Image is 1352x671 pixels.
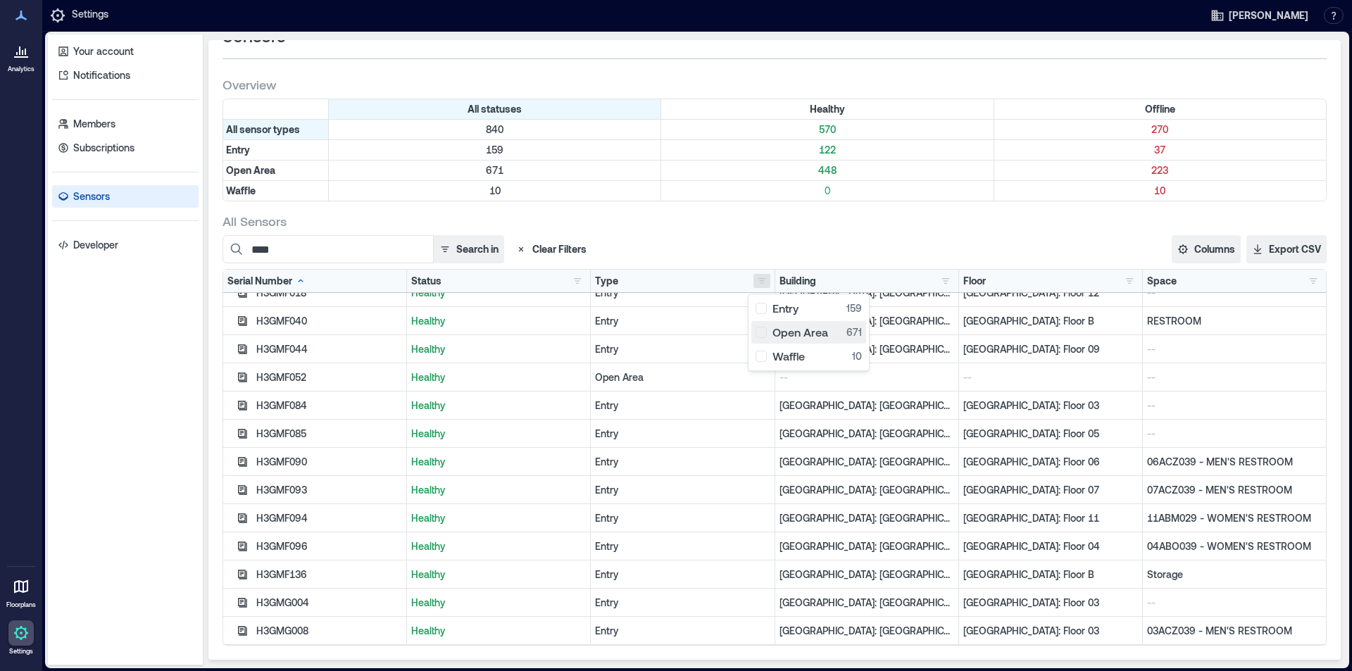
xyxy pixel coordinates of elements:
span: Overview [223,76,276,93]
p: Healthy [411,624,586,638]
div: Filter by Status: Offline [994,99,1326,119]
div: Entry [595,455,770,469]
p: [GEOGRAPHIC_DATA]: [GEOGRAPHIC_DATA] - 133489 [780,455,954,469]
p: Developer [73,238,118,252]
p: Floorplans [6,601,36,609]
div: H3GMF084 [256,399,402,413]
p: -- [1147,427,1322,441]
p: -- [963,370,1138,384]
div: Filter by Status: Healthy [661,99,994,119]
div: Entry [595,539,770,553]
p: 11ABM029 - WOMEN'S RESTROOM [1147,511,1322,525]
p: [GEOGRAPHIC_DATA]: Floor 03 [963,624,1138,638]
p: [GEOGRAPHIC_DATA]: [GEOGRAPHIC_DATA] - 133489 [780,399,954,413]
p: Healthy [411,427,586,441]
p: 10 [997,184,1323,198]
div: Entry [595,399,770,413]
p: Subscriptions [73,141,134,155]
p: -- [1147,286,1322,300]
p: 03ACZ039 - MEN'S RESTROOM [1147,624,1322,638]
p: RESTROOM [1147,314,1322,328]
p: 570 [664,123,990,137]
p: Healthy [411,596,586,610]
div: Building [780,274,816,288]
p: [GEOGRAPHIC_DATA]: Floor 03 [963,399,1138,413]
p: [GEOGRAPHIC_DATA]: [GEOGRAPHIC_DATA] - 133489 [780,567,954,582]
p: [GEOGRAPHIC_DATA]: Floor 03 [963,596,1138,610]
p: Members [73,117,115,131]
p: 07ACZ039 - MEN'S RESTROOM [1147,483,1322,497]
p: Healthy [411,483,586,497]
p: [GEOGRAPHIC_DATA]: Floor 09 [963,342,1138,356]
a: Floorplans [2,570,40,613]
div: Filter by Type: Open Area [223,161,329,180]
p: 04ABO039 - WOMEN'S RESTROOM [1147,539,1322,553]
div: Floor [963,274,986,288]
div: Entry [595,427,770,441]
p: 270 [997,123,1323,137]
div: H3GMF090 [256,455,402,469]
button: Clear Filters [510,235,592,263]
p: [GEOGRAPHIC_DATA]: Floor 12 [963,286,1138,300]
div: Filter by Type: Waffle & Status: Offline [994,181,1326,201]
a: Subscriptions [52,137,199,159]
div: H3GMG004 [256,596,402,610]
p: -- [780,370,954,384]
p: [GEOGRAPHIC_DATA]: [GEOGRAPHIC_DATA] - 133489 [780,483,954,497]
p: -- [1147,596,1322,610]
div: Entry [595,596,770,610]
div: All sensor types [223,120,329,139]
button: Export CSV [1246,235,1327,263]
p: Healthy [411,455,586,469]
p: [GEOGRAPHIC_DATA]: Floor 05 [963,427,1138,441]
p: Sensors [73,189,110,203]
a: Members [52,113,199,135]
div: Status [411,274,442,288]
p: Healthy [411,539,586,553]
div: H3GMF085 [256,427,402,441]
div: Space [1147,274,1177,288]
div: Entry [595,314,770,328]
p: [GEOGRAPHIC_DATA]: [GEOGRAPHIC_DATA] - 133489 [780,539,954,553]
a: Developer [52,234,199,256]
div: Entry [595,624,770,638]
p: Settings [9,647,33,656]
p: 671 [332,163,658,177]
p: Notifications [73,68,130,82]
p: Analytics [8,65,35,73]
p: [GEOGRAPHIC_DATA]: Floor B [963,314,1138,328]
p: Healthy [411,567,586,582]
p: 223 [997,163,1323,177]
div: Entry [595,286,770,300]
button: [PERSON_NAME] [1206,4,1313,27]
p: 448 [664,163,990,177]
div: Open Area [595,370,770,384]
div: All statuses [329,99,661,119]
p: Healthy [411,370,586,384]
div: H3GMF052 [256,370,402,384]
div: H3GMF018 [256,286,402,300]
div: H3GMF044 [256,342,402,356]
p: [GEOGRAPHIC_DATA]: [GEOGRAPHIC_DATA] - 133489 [780,596,954,610]
p: Healthy [411,342,586,356]
a: Your account [52,40,199,63]
p: [GEOGRAPHIC_DATA]: [GEOGRAPHIC_DATA] - 133489 [780,624,954,638]
p: [GEOGRAPHIC_DATA]: Floor 06 [963,455,1138,469]
button: Search in [433,235,504,263]
div: Filter by Type: Entry & Status: Offline [994,140,1326,160]
div: Entry [595,567,770,582]
div: H3GMF094 [256,511,402,525]
p: Your account [73,44,134,58]
p: Storage [1147,567,1322,582]
div: Filter by Type: Entry & Status: Healthy [661,140,994,160]
div: H3GMF040 [256,314,402,328]
div: Filter by Type: Entry [223,140,329,160]
p: Healthy [411,511,586,525]
div: H3GMF096 [256,539,402,553]
p: [GEOGRAPHIC_DATA]: [GEOGRAPHIC_DATA] - 133489 [780,511,954,525]
p: [GEOGRAPHIC_DATA]: Floor B [963,567,1138,582]
div: H3GMF093 [256,483,402,497]
div: Filter by Type: Waffle [223,181,329,201]
p: Settings [72,7,108,24]
p: Healthy [411,399,586,413]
